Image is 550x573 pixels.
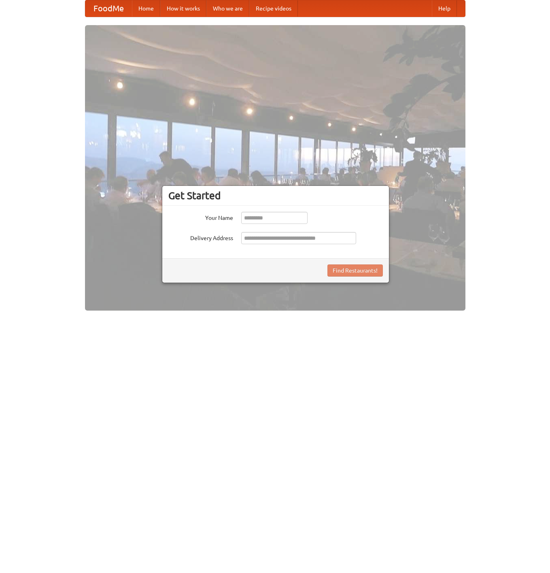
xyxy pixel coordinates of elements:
[249,0,298,17] a: Recipe videos
[168,212,233,222] label: Your Name
[206,0,249,17] a: Who we are
[85,0,132,17] a: FoodMe
[168,232,233,242] label: Delivery Address
[132,0,160,17] a: Home
[432,0,457,17] a: Help
[160,0,206,17] a: How it works
[168,190,383,202] h3: Get Started
[327,264,383,277] button: Find Restaurants!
